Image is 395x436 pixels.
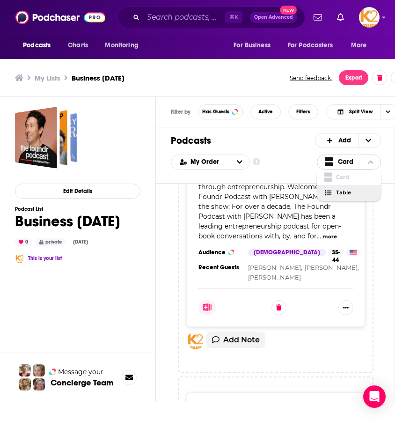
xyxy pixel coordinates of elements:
span: Filters [296,109,310,114]
a: Charts [62,37,94,54]
button: Add Note [206,332,265,348]
button: open menu [227,37,282,54]
img: Jon Profile [19,378,31,391]
div: [DATE] [69,238,92,246]
img: user avatar [187,332,205,349]
span: Monitoring [105,39,138,52]
button: open menu [98,37,150,54]
span: Open Advanced [254,15,293,20]
a: This is your list [28,255,62,261]
button: Filters [288,104,318,119]
span: More [351,39,367,52]
button: Has Guests [198,104,243,119]
button: Active [250,104,281,119]
button: Open AdvancedNew [250,12,297,23]
span: Active [258,109,273,114]
button: open menu [344,37,379,54]
h1: Business [DATE] [15,212,120,230]
span: Card [338,159,353,165]
a: Business Sept 2025 [15,107,77,169]
button: Send feedback. [287,74,335,82]
div: The Foundr Podcast with Nathan ChanThe Foundr Podcast with [PERSON_NAME]Foundr Media70Active5Host... [178,72,373,373]
span: Add Note [223,335,260,344]
button: Show profile menu [359,7,380,28]
span: Message your [58,367,103,377]
img: Sydney Profile [19,364,31,377]
img: User Profile [359,7,380,28]
h1: Podcasts [171,135,307,147]
img: Heidi Krupp [15,254,24,263]
span: Split View [349,109,373,114]
h3: Concierge Team [51,378,114,387]
button: Choose View [317,155,381,170]
input: Search podcasts, credits, & more... [143,10,225,25]
span: Has Guests [202,109,229,114]
h3: Podcast List [15,206,120,212]
span: For Podcasters [288,39,333,52]
div: private [36,238,66,246]
div: Search podcasts, credits, & more... [117,7,305,28]
a: My Lists [35,74,60,82]
h3: Filter by [171,109,190,115]
div: [DEMOGRAPHIC_DATA] [248,249,326,256]
button: more [322,233,337,241]
a: [PERSON_NAME], [305,264,359,271]
a: Show notifications dropdown [310,9,326,25]
button: open menu [171,159,230,165]
img: Jules Profile [33,364,45,377]
button: Edit Details [15,184,140,199]
span: Table [336,190,373,195]
h3: Business [DATE] [72,74,124,82]
span: My Order [190,159,222,165]
span: Logged in as K2Krupp [359,7,380,28]
span: ⌘ K [225,11,242,23]
a: Show notifications dropdown [333,9,348,25]
span: Podcasts [23,39,51,52]
h2: Choose List sort [171,155,250,170]
button: open menu [282,37,346,54]
span: Charts [68,39,88,52]
span: Add [338,137,351,144]
button: open menu [16,37,63,54]
span: ... [317,232,321,240]
span: New [280,6,297,15]
span: For Business [234,39,271,52]
h3: Recent Guests [198,264,241,271]
button: Export [339,70,368,85]
img: Barbara Profile [33,378,45,391]
div: 35-44 [328,249,344,256]
img: Podchaser - Follow, Share and Rate Podcasts [15,8,105,26]
div: 0 [15,238,32,246]
span: Card [336,175,373,180]
button: Show More Button [338,300,353,315]
button: open menu [230,155,249,169]
a: [PERSON_NAME], [248,264,302,271]
div: Open Intercom Messenger [363,385,386,408]
h3: Audience [198,249,241,256]
button: + Add [315,133,381,148]
a: Show additional information [253,157,260,166]
a: [PERSON_NAME] [248,273,301,281]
